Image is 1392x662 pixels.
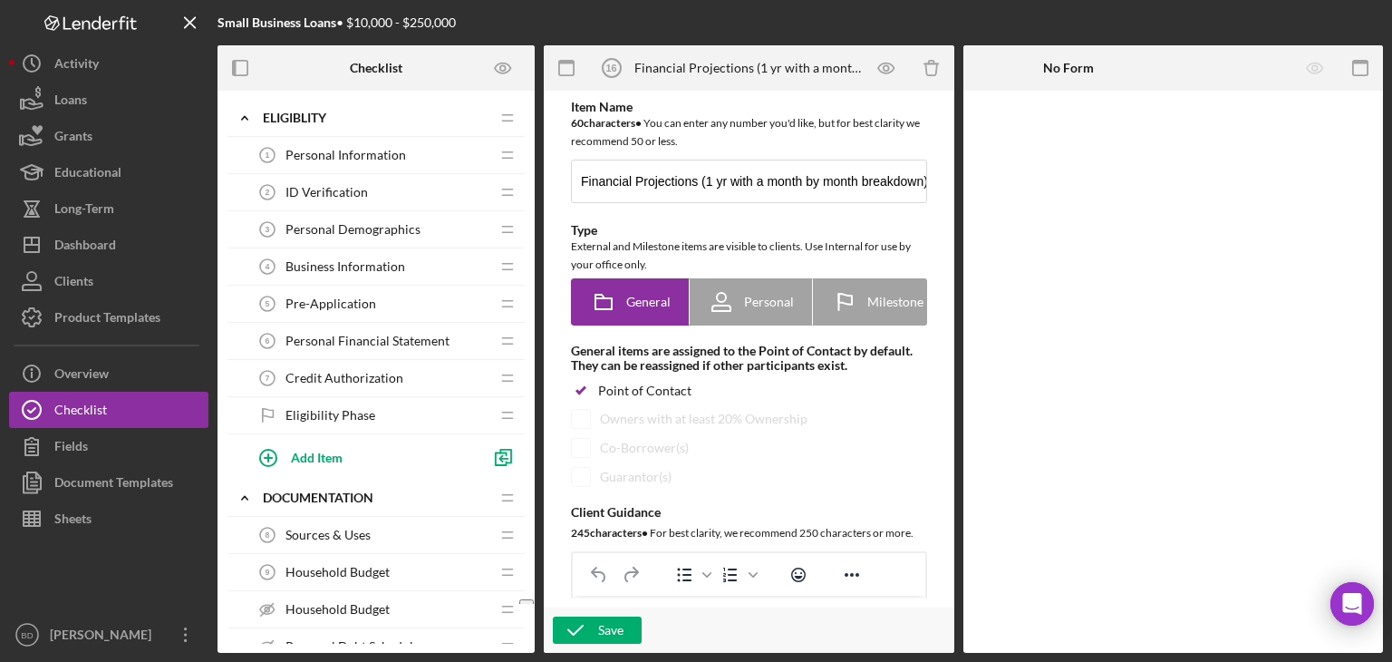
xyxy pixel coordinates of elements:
[54,355,109,396] div: Overview
[9,428,208,464] button: Fields
[217,15,336,30] b: Small Business Loans
[54,428,88,469] div: Fields
[54,118,92,159] div: Grants
[45,617,163,657] div: [PERSON_NAME]
[266,374,270,383] tspan: 7
[626,295,671,309] span: General
[571,238,927,274] div: External and Milestone items are visible to clients. Use Internal for use by your office only.
[9,190,208,227] button: Long-Term
[245,439,480,475] button: Add Item
[54,45,99,86] div: Activity
[285,222,420,237] span: Personal Demographics
[285,565,390,579] span: Household Budget
[867,295,923,309] span: Milestone
[9,501,208,537] button: Sheets
[571,524,927,542] div: For best clarity, we recommend 250 characters or more.
[9,464,208,501] button: Document Templates
[669,562,714,588] div: Bullet list
[285,185,368,200] span: ID Verification
[266,568,270,577] tspan: 9
[9,227,208,263] button: Dashboard
[598,384,691,398] div: Point of Contact
[285,259,405,274] span: Business Information
[54,464,173,505] div: Document Templates
[571,505,927,520] div: Client Guidance
[783,562,814,588] button: Emojis
[285,602,390,617] span: Household Budget
[266,262,270,271] tspan: 4
[54,82,87,122] div: Loans
[285,334,449,348] span: Personal Financial Statement
[1043,61,1094,75] b: No Form
[54,190,114,231] div: Long-Term
[553,617,642,644] button: Save
[571,344,927,373] div: General items are assigned to the Point of Contact by default. They can be reassigned if other pa...
[285,528,371,542] span: Sources & Uses
[483,48,524,89] button: Preview as
[9,392,208,428] button: Checklist
[1330,582,1374,626] div: Open Intercom Messenger
[9,617,208,653] button: BD[PERSON_NAME]
[584,562,614,588] button: Undo
[285,639,420,654] span: Personal Debt Schedule
[54,227,116,268] div: Dashboard
[634,61,864,75] div: Financial Projections (1 yr with a month by month breakdown)
[9,355,208,392] button: Overview
[291,440,343,474] div: Add Item
[266,151,270,160] tspan: 1
[600,412,807,426] div: Owners with at least 20% Ownership
[266,299,270,308] tspan: 5
[54,263,93,304] div: Clients
[263,111,489,125] div: Eligiblity
[9,263,208,299] button: Clients
[266,225,270,234] tspan: 3
[9,82,208,118] button: Loans
[263,491,489,505] div: Documentation
[285,148,406,162] span: Personal Information
[266,531,270,540] tspan: 8
[571,223,927,238] div: Type
[21,630,33,640] text: BD
[266,188,270,197] tspan: 2
[571,114,927,151] div: You can enter any number you'd like, but for best clarity we recommend 50 or less.
[9,299,208,336] button: Product Templates
[266,336,270,346] tspan: 6
[285,371,403,385] span: Credit Authorization
[9,118,208,154] button: Grants
[54,299,160,340] div: Product Templates
[54,501,92,541] div: Sheets
[605,63,616,73] tspan: 16
[600,441,689,455] div: Co-Borrower(s)
[598,617,623,644] div: Save
[715,562,760,588] div: Numbered list
[350,61,402,75] b: Checklist
[571,526,648,540] b: 245 character s •
[54,154,121,195] div: Educational
[285,297,376,311] span: Pre-Application
[9,154,208,190] button: Educational
[9,45,208,82] button: Activity
[54,392,107,433] div: Checklist
[571,100,927,114] div: Item Name
[836,562,867,588] button: Reveal or hide additional toolbar items
[615,562,646,588] button: Redo
[600,470,672,484] div: Guarantor(s)
[285,408,375,423] span: Eligibility Phase
[217,15,456,30] div: • $10,000 - $250,000
[744,295,794,309] span: Personal
[571,116,642,130] b: 60 character s •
